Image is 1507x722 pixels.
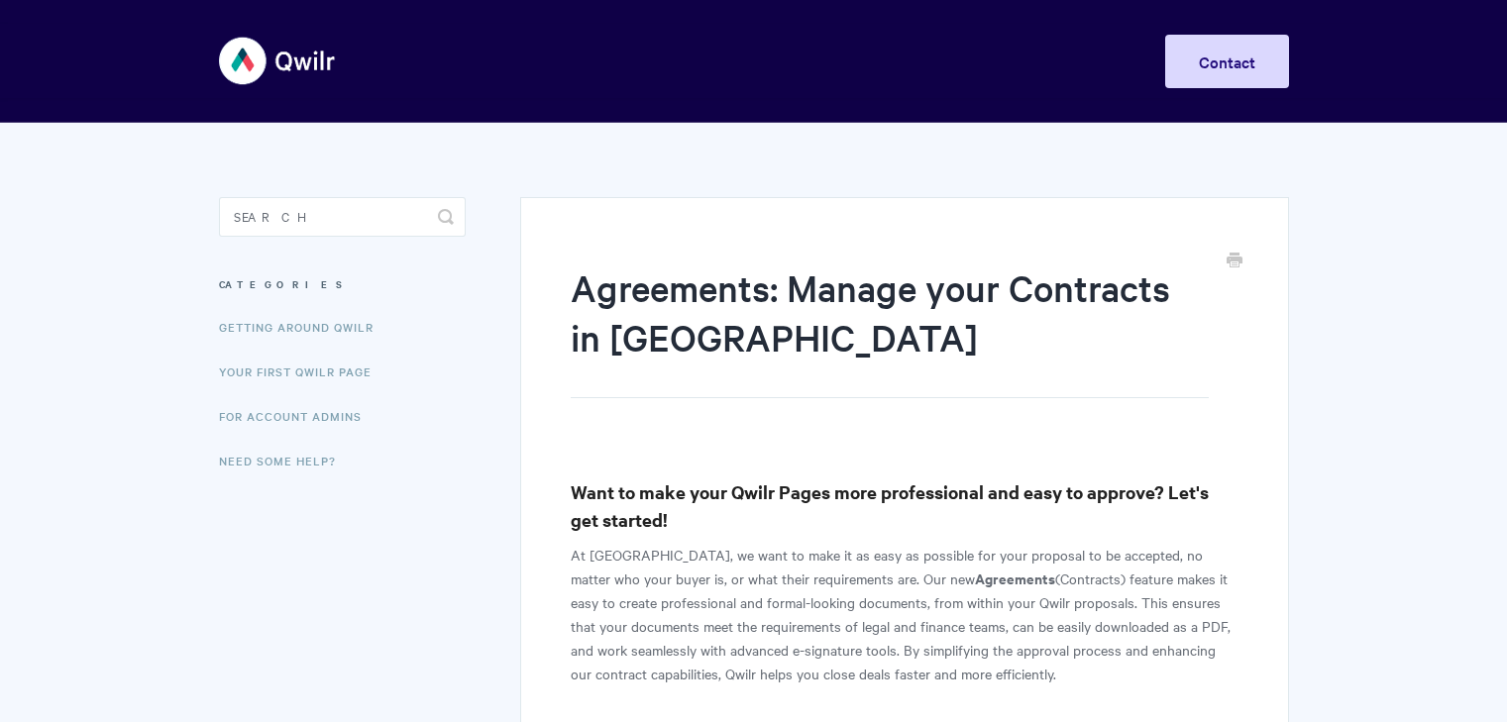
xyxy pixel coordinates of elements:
a: Print this Article [1227,251,1242,272]
img: Qwilr Help Center [219,24,337,98]
a: Getting Around Qwilr [219,307,388,347]
a: Your First Qwilr Page [219,352,386,391]
p: At [GEOGRAPHIC_DATA], we want to make it as easy as possible for your proposal to be accepted, no... [571,543,1238,685]
a: Need Some Help? [219,441,351,480]
h3: Categories [219,266,466,302]
input: Search [219,197,466,237]
a: For Account Admins [219,396,377,436]
a: Contact [1165,35,1289,88]
h3: Want to make your Qwilr Pages more professional and easy to approve? Let's get started! [571,478,1238,534]
b: Agreements [975,567,1055,588]
h1: Agreements: Manage your Contracts in [GEOGRAPHIC_DATA] [571,262,1208,398]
